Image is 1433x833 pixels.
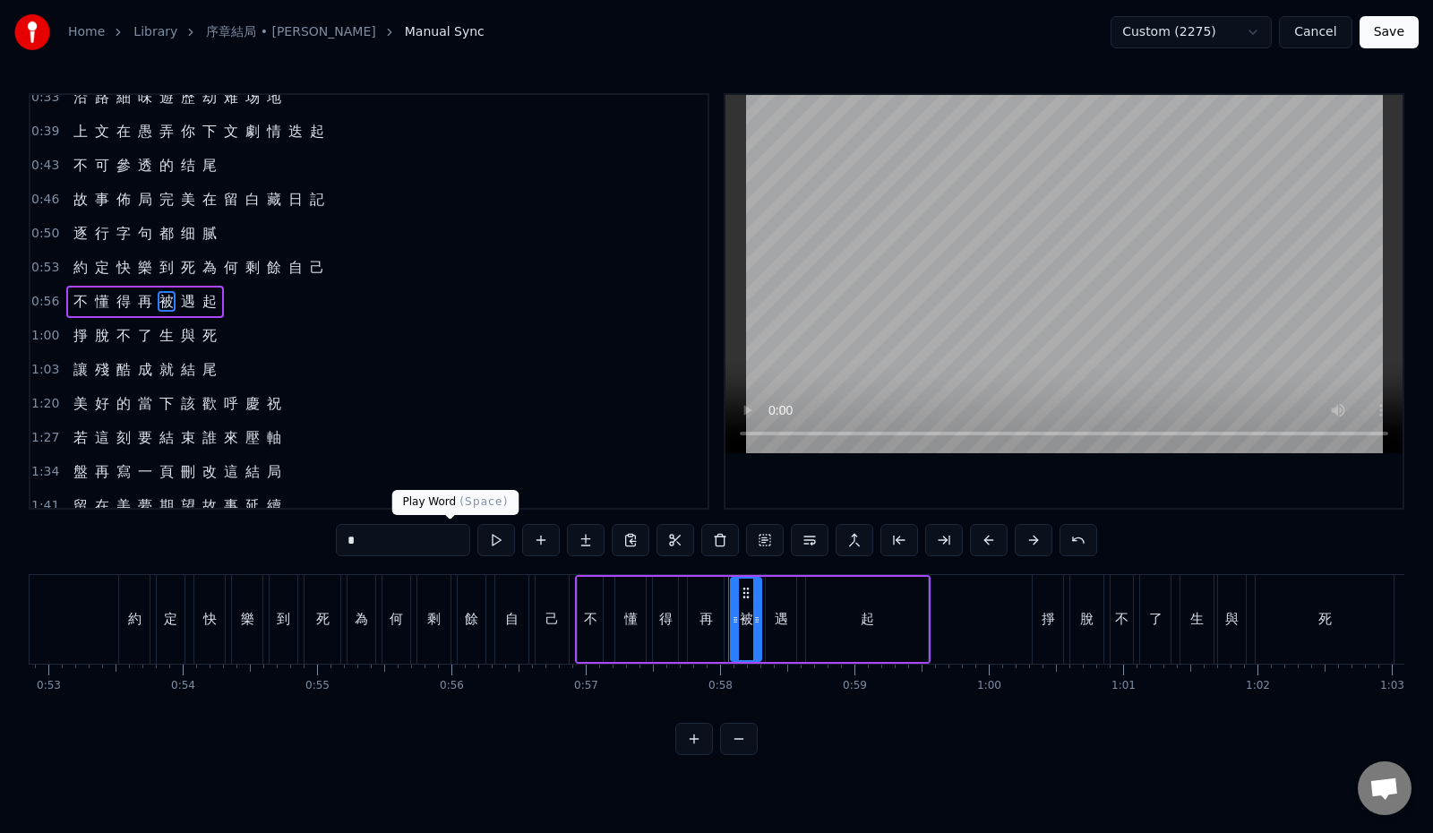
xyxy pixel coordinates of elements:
div: 0:54 [171,679,195,693]
span: 情 [265,121,283,142]
div: 1:02 [1246,679,1270,693]
div: 1:01 [1111,679,1136,693]
span: 1:00 [31,327,59,345]
span: 地 [265,87,283,107]
span: 己 [308,257,326,278]
span: 脫 [93,325,111,346]
div: 0:53 [37,679,61,693]
div: 到 [277,609,290,630]
span: 不 [72,291,90,312]
span: 寫 [115,461,133,482]
span: 懂 [93,291,111,312]
nav: breadcrumb [68,23,485,41]
span: 到 [158,257,176,278]
span: 0:39 [31,123,59,141]
span: 逐 [72,223,90,244]
span: 延 [244,495,262,516]
button: Save [1360,16,1419,48]
span: 期 [158,495,176,516]
span: 細 [115,87,133,107]
div: 快 [203,609,217,630]
span: 文 [222,121,240,142]
span: 夢 [136,495,154,516]
div: 死 [1318,609,1332,630]
span: 酷 [115,359,133,380]
span: 生 [158,325,176,346]
span: 留 [222,189,240,210]
span: 白 [244,189,262,210]
span: 頁 [158,461,176,482]
div: 剩 [427,609,441,630]
span: 你 [179,121,197,142]
span: 0:33 [31,89,59,107]
span: 在 [93,495,111,516]
span: 弄 [158,121,176,142]
span: 1:03 [31,361,59,379]
span: ( Space ) [459,495,508,508]
span: 透 [136,155,154,176]
div: 1:00 [977,679,1001,693]
span: 美 [115,495,133,516]
div: 為 [355,609,368,630]
span: 迭 [287,121,305,142]
span: 0:43 [31,157,59,175]
span: 劫 [201,87,219,107]
span: 腻 [201,223,219,244]
div: 0:58 [708,679,733,693]
span: 劇 [244,121,262,142]
div: 約 [128,609,142,630]
span: 改 [201,461,219,482]
span: 故 [72,189,90,210]
span: 尾 [201,155,219,176]
div: 1:03 [1380,679,1404,693]
div: 生 [1190,609,1204,630]
span: 美 [179,189,197,210]
span: 0:46 [31,191,59,209]
span: 結 [244,461,262,482]
span: 歡 [201,393,219,414]
span: 局 [136,189,154,210]
span: 留 [72,495,90,516]
span: 遊 [158,87,176,107]
span: 1:41 [31,497,59,515]
div: Play Word [392,490,519,515]
img: youka [14,14,50,50]
span: 得 [115,291,133,312]
span: Manual Sync [405,23,485,41]
span: 望 [179,495,197,516]
span: 下 [201,121,219,142]
div: 0:55 [305,679,330,693]
span: 句 [136,223,154,244]
div: 起 [861,609,874,630]
div: 與 [1225,609,1239,630]
span: 再 [136,291,154,312]
div: 餘 [465,609,478,630]
span: 细 [179,223,197,244]
span: 遇 [179,291,197,312]
span: 殘 [93,359,111,380]
span: 起 [308,121,326,142]
span: 事 [222,495,240,516]
span: 約 [72,257,90,278]
span: 一 [136,461,154,482]
span: 剩 [244,257,262,278]
span: 0:56 [31,293,59,311]
span: 死 [201,325,219,346]
span: 难 [222,87,240,107]
span: 這 [93,427,111,448]
span: 下 [158,393,176,414]
div: 0:56 [440,679,464,693]
span: 文 [93,121,111,142]
span: 不 [115,325,133,346]
div: 自 [505,609,519,630]
span: 1:20 [31,395,59,413]
div: 不 [1115,609,1128,630]
div: 不 [584,609,597,630]
span: 掙 [72,325,90,346]
a: 序章結局 • [PERSON_NAME] [206,23,375,41]
span: 軸 [265,427,283,448]
span: 慶 [244,393,262,414]
span: 就 [158,359,176,380]
span: 誰 [201,427,219,448]
span: 可 [93,155,111,176]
